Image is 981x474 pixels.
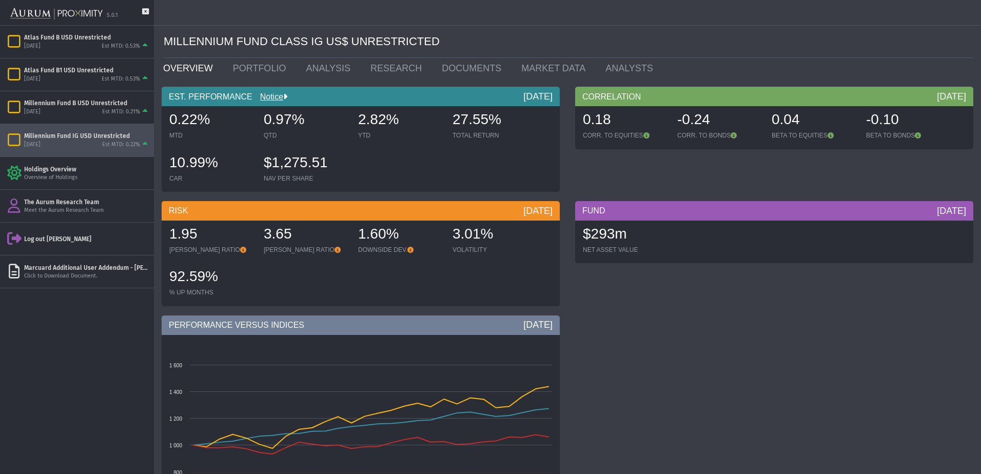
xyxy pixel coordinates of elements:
div: -0.10 [866,110,950,131]
div: [PERSON_NAME] RATIO [169,246,253,254]
text: 1 400 [169,389,182,395]
div: [DATE] [24,75,41,83]
text: 1 000 [169,443,182,448]
span: 0.18 [583,111,611,127]
div: Notice [252,91,287,103]
div: 5.0.1 [107,12,118,19]
div: [DATE] [24,108,41,116]
a: DOCUMENTS [434,58,514,78]
a: OVERVIEW [155,58,225,78]
div: QTD [264,131,348,140]
span: 0.97% [264,111,304,127]
div: MILLENNIUM FUND CLASS IG US$ UNRESTRICTED [164,26,973,58]
a: Notice [252,92,283,101]
div: BETA TO BONDS [866,131,950,140]
div: 3.65 [264,224,348,246]
div: YTD [358,131,442,140]
div: [PERSON_NAME] RATIO [264,246,348,254]
div: [DATE] [937,205,966,217]
div: $1,275.51 [264,153,348,174]
div: TOTAL RETURN [453,131,537,140]
div: 27.55% [453,110,537,131]
div: MTD [169,131,253,140]
a: ANALYSTS [598,58,665,78]
a: ANALYSIS [298,58,363,78]
div: The Aurum Research Team [24,198,150,206]
div: [DATE] [523,319,553,331]
a: PORTFOLIO [225,58,299,78]
div: 3.01% [453,224,537,246]
div: CAR [169,174,253,183]
div: Est MTD: 0.53% [102,75,140,83]
div: Meet the Aurum Research Team [24,207,150,214]
div: VOLATILITY [453,246,537,254]
text: 1 600 [169,363,182,368]
div: 10.99% [169,153,253,174]
div: Est MTD: 0.53% [102,43,140,50]
div: CORRELATION [575,87,973,106]
div: [DATE] [523,205,553,217]
div: RISK [162,201,560,221]
div: Atlas Fund B1 USD Unrestricted [24,66,150,74]
div: 2.82% [358,110,442,131]
div: Atlas Fund B USD Unrestricted [24,33,150,42]
text: 1 200 [169,416,182,422]
div: 0.04 [772,110,856,131]
div: CORR. TO EQUITIES [583,131,667,140]
div: NAV PER SHARE [264,174,348,183]
div: Millennium Fund IG USD Unrestricted [24,132,150,140]
img: Aurum-Proximity%20white.svg [10,3,103,25]
div: Est MTD: 0.21% [102,108,140,116]
div: DOWNSIDE DEV. [358,246,442,254]
div: 92.59% [169,267,253,288]
div: % UP MONTHS [169,288,253,297]
div: [DATE] [937,90,966,103]
div: Click to Download Document. [24,272,150,280]
a: MARKET DATA [514,58,598,78]
div: [DATE] [24,43,41,50]
div: -0.24 [677,110,761,131]
div: Est MTD: 0.22% [102,141,140,149]
div: BETA TO EQUITIES [772,131,856,140]
div: [DATE] [24,141,41,149]
div: Holdings Overview [24,165,150,173]
div: FUND [575,201,973,221]
div: [DATE] [523,90,553,103]
div: CORR. TO BONDS [677,131,761,140]
div: NET ASSET VALUE [583,246,667,254]
a: RESEARCH [363,58,434,78]
span: 0.22% [169,111,210,127]
div: 1.95 [169,224,253,246]
div: EST. PERFORMANCE [162,87,560,106]
div: Marcuard Additional User Addendum - [PERSON_NAME] - Signed.pdf [24,264,150,272]
div: PERFORMANCE VERSUS INDICES [162,315,560,335]
div: Log out [PERSON_NAME] [24,235,150,243]
div: 1.60% [358,224,442,246]
div: Overview of Holdings [24,174,150,182]
div: $293m [583,224,667,246]
div: Millennium Fund B USD Unrestricted [24,99,150,107]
